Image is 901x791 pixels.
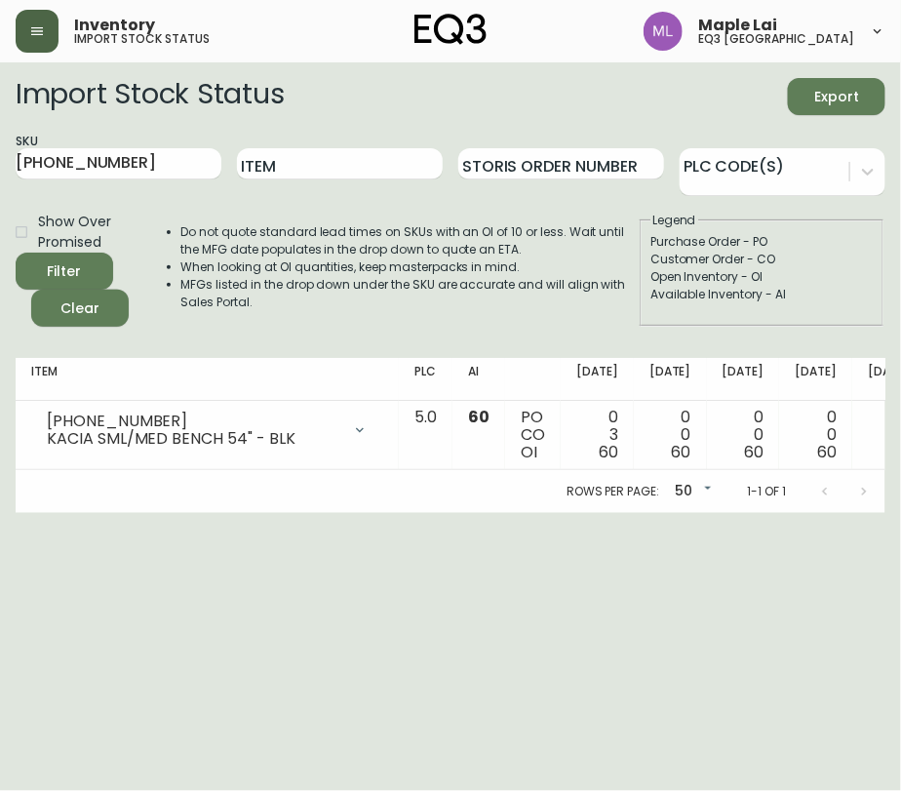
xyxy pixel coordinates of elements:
th: [DATE] [707,358,780,401]
span: 60 [468,406,490,428]
span: Clear [47,297,113,321]
th: Item [16,358,399,401]
p: Rows per page: [567,483,659,500]
div: 0 0 [723,409,764,461]
span: Maple Lai [698,18,777,33]
span: 60 [817,441,837,463]
button: Export [788,78,885,115]
button: Clear [31,290,129,327]
div: [PHONE_NUMBER] [47,413,340,430]
h5: eq3 [GEOGRAPHIC_DATA] [698,33,854,45]
span: 60 [745,441,764,463]
div: [PHONE_NUMBER]KACIA SML/MED BENCH 54" - BLK [31,409,383,452]
th: [DATE] [561,358,634,401]
li: When looking at OI quantities, keep masterpacks in mind. [181,258,638,276]
div: 0 0 [795,409,837,461]
p: 1-1 of 1 [747,483,786,500]
div: 50 [667,476,716,508]
li: MFGs listed in the drop down under the SKU are accurate and will align with Sales Portal. [181,276,638,311]
div: Available Inventory - AI [650,286,873,303]
th: PLC [399,358,452,401]
span: 60 [599,441,618,463]
th: [DATE] [779,358,852,401]
span: 60 [672,441,691,463]
td: 5.0 [399,401,452,470]
span: OI [521,441,537,463]
legend: Legend [650,212,698,229]
span: Show Over Promised [38,212,127,253]
span: Export [803,85,870,109]
div: 0 0 [649,409,691,461]
img: 61e28cffcf8cc9f4e300d877dd684943 [644,12,683,51]
img: logo [414,14,487,45]
div: Open Inventory - OI [650,268,873,286]
li: Do not quote standard lead times on SKUs with an OI of 10 or less. Wait until the MFG date popula... [181,223,638,258]
button: Filter [16,253,113,290]
span: Inventory [74,18,155,33]
div: 0 3 [576,409,618,461]
div: Customer Order - CO [650,251,873,268]
div: KACIA SML/MED BENCH 54" - BLK [47,430,340,448]
div: PO CO [521,409,545,461]
th: AI [452,358,505,401]
th: [DATE] [634,358,707,401]
h2: Import Stock Status [16,78,284,115]
h5: import stock status [74,33,210,45]
div: Purchase Order - PO [650,233,873,251]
